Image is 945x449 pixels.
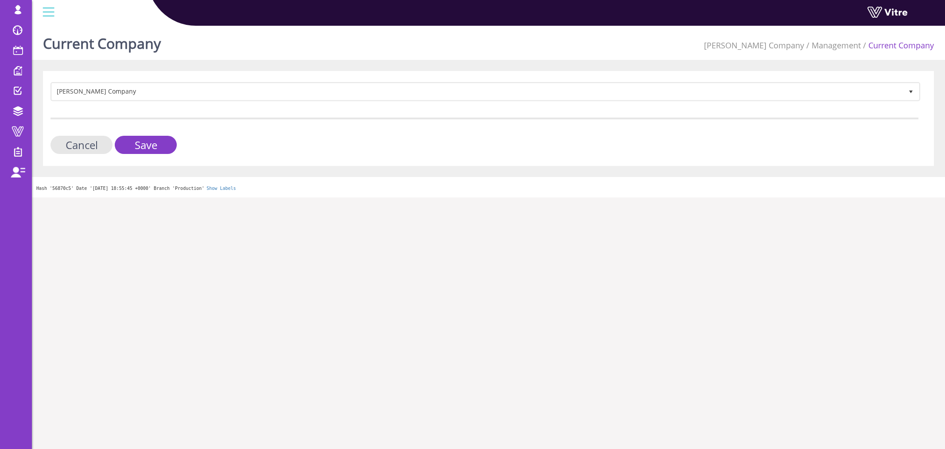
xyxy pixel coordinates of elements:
[804,40,861,51] li: Management
[115,136,177,154] input: Save
[52,83,903,99] span: [PERSON_NAME] Company
[51,136,113,154] input: Cancel
[903,83,919,99] span: select
[36,186,204,191] span: Hash '56870c5' Date '[DATE] 18:55:45 +0000' Branch 'Production'
[206,186,236,191] a: Show Labels
[704,40,804,51] a: [PERSON_NAME] Company
[861,40,934,51] li: Current Company
[43,22,161,60] h1: Current Company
